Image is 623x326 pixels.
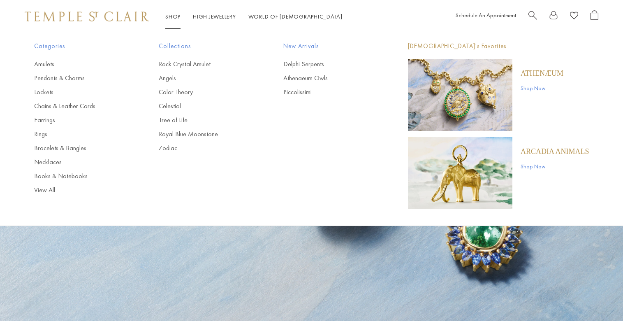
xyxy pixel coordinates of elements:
[283,74,375,83] a: Athenaeum Owls
[283,60,375,69] a: Delphi Serpents
[34,130,126,139] a: Rings
[159,130,250,139] a: Royal Blue Moonstone
[34,158,126,167] a: Necklaces
[521,69,563,78] a: Athenæum
[159,60,250,69] a: Rock Crystal Amulet
[570,10,578,23] a: View Wishlist
[34,172,126,181] a: Books & Notebooks
[528,10,537,23] a: Search
[159,116,250,125] a: Tree of Life
[159,102,250,111] a: Celestial
[34,60,126,69] a: Amulets
[34,74,126,83] a: Pendants & Charms
[159,41,250,51] span: Collections
[521,84,563,93] a: Shop Now
[193,13,236,20] a: High JewelleryHigh Jewellery
[165,12,343,22] nav: Main navigation
[34,186,126,195] a: View All
[165,13,181,20] a: ShopShop
[521,147,589,156] a: ARCADIA ANIMALS
[34,41,126,51] span: Categories
[582,287,615,318] iframe: Gorgias live chat messenger
[248,13,343,20] a: World of [DEMOGRAPHIC_DATA]World of [DEMOGRAPHIC_DATA]
[408,41,589,51] p: [DEMOGRAPHIC_DATA]'s Favorites
[159,88,250,97] a: Color Theory
[283,88,375,97] a: Piccolissimi
[159,144,250,153] a: Zodiac
[521,162,589,171] a: Shop Now
[34,102,126,111] a: Chains & Leather Cords
[34,116,126,125] a: Earrings
[283,41,375,51] span: New Arrivals
[34,144,126,153] a: Bracelets & Bangles
[159,74,250,83] a: Angels
[591,10,598,23] a: Open Shopping Bag
[25,12,149,21] img: Temple St. Clair
[456,12,516,19] a: Schedule An Appointment
[34,88,126,97] a: Lockets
